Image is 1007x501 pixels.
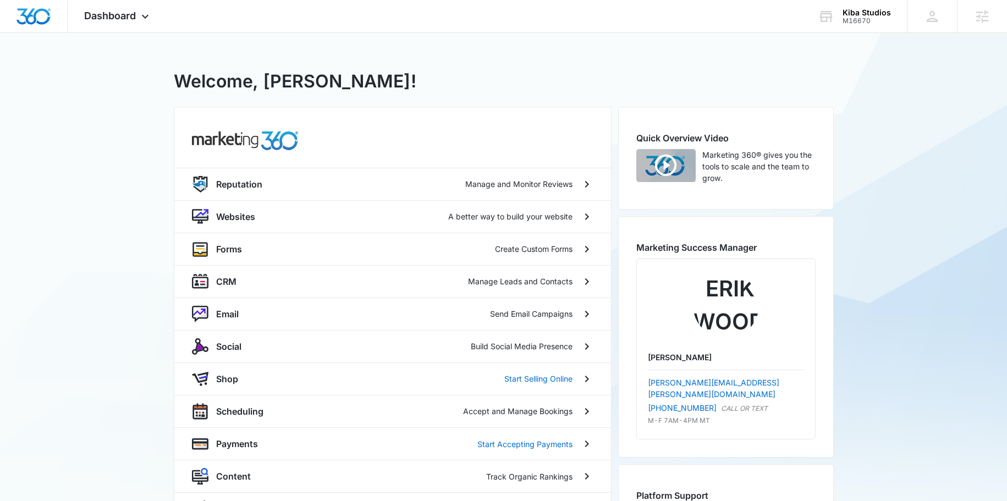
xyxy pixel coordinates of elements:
[504,373,573,384] p: Start Selling Online
[216,243,242,256] p: Forms
[192,436,208,452] img: payments
[174,427,611,460] a: paymentsPaymentsStart Accepting Payments
[174,362,611,395] a: shopAppShopStart Selling Online
[448,211,573,222] p: A better way to build your website
[216,372,238,386] p: Shop
[216,470,251,483] p: Content
[648,416,804,426] p: M-F 7AM-4PM MT
[192,306,208,322] img: nurture
[721,404,768,414] p: CALL OR TEXT
[174,460,611,492] a: contentContentTrack Organic Rankings
[192,176,208,192] img: reputation
[174,330,611,362] a: socialSocialBuild Social Media Presence
[192,468,208,485] img: content
[174,168,611,200] a: reputationReputationManage and Monitor Reviews
[174,395,611,428] a: schedulingSchedulingAccept and Manage Bookings
[84,10,136,21] span: Dashboard
[648,378,779,399] a: [PERSON_NAME][EMAIL_ADDRESS][PERSON_NAME][DOMAIN_NAME]
[216,340,241,353] p: Social
[216,210,255,223] p: Websites
[636,241,816,254] h2: Marketing Success Manager
[192,403,208,420] img: scheduling
[192,371,208,387] img: shopApp
[174,298,611,330] a: nurtureEmailSend Email Campaigns
[174,68,416,95] h1: Welcome, [PERSON_NAME]!
[471,340,573,352] p: Build Social Media Presence
[843,8,891,17] div: account name
[216,437,258,450] p: Payments
[477,438,573,450] p: Start Accepting Payments
[636,149,696,182] img: Quick Overview Video
[693,272,759,338] img: Erik Woods
[648,402,717,414] a: [PHONE_NUMBER]
[463,405,573,417] p: Accept and Manage Bookings
[192,273,208,290] img: crm
[490,308,573,320] p: Send Email Campaigns
[192,208,208,225] img: website
[216,307,239,321] p: Email
[465,178,573,190] p: Manage and Monitor Reviews
[495,243,573,255] p: Create Custom Forms
[192,131,299,150] img: common.products.marketing.title
[468,276,573,287] p: Manage Leads and Contacts
[192,241,208,257] img: forms
[216,405,263,418] p: Scheduling
[174,200,611,233] a: websiteWebsitesA better way to build your website
[486,471,573,482] p: Track Organic Rankings
[843,17,891,25] div: account id
[174,233,611,265] a: formsFormsCreate Custom Forms
[636,131,816,145] h2: Quick Overview Video
[174,265,611,298] a: crmCRMManage Leads and Contacts
[648,351,804,363] p: [PERSON_NAME]
[216,178,262,191] p: Reputation
[192,338,208,355] img: social
[216,275,236,288] p: CRM
[702,149,816,184] p: Marketing 360® gives you the tools to scale and the team to grow.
